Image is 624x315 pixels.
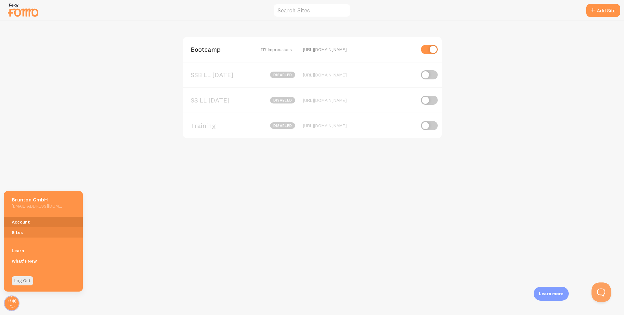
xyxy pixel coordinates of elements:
[539,291,564,297] p: Learn more
[303,72,415,78] div: [URL][DOMAIN_NAME]
[7,2,39,18] img: fomo-relay-logo-orange.svg
[12,196,62,203] h5: Brunton GmbH
[270,122,295,129] span: disabled
[270,97,295,103] span: disabled
[4,227,83,238] a: Sites
[12,203,62,209] h5: [EMAIL_ADDRESS][DOMAIN_NAME]
[191,123,243,129] span: Training
[534,287,569,301] div: Learn more
[191,97,243,103] span: SS LL [DATE]
[303,123,415,129] div: [URL][DOMAIN_NAME]
[261,47,295,52] span: 117 Impressions -
[591,282,611,302] iframe: Help Scout Beacon - Open
[270,72,295,78] span: disabled
[4,256,83,266] a: What's New
[303,47,415,52] div: [URL][DOMAIN_NAME]
[191,72,243,78] span: SSB LL [DATE]
[303,97,415,103] div: [URL][DOMAIN_NAME]
[191,47,243,52] span: Bootcamp
[4,245,83,256] a: Learn
[4,217,83,227] a: Account
[12,276,33,285] a: Log Out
